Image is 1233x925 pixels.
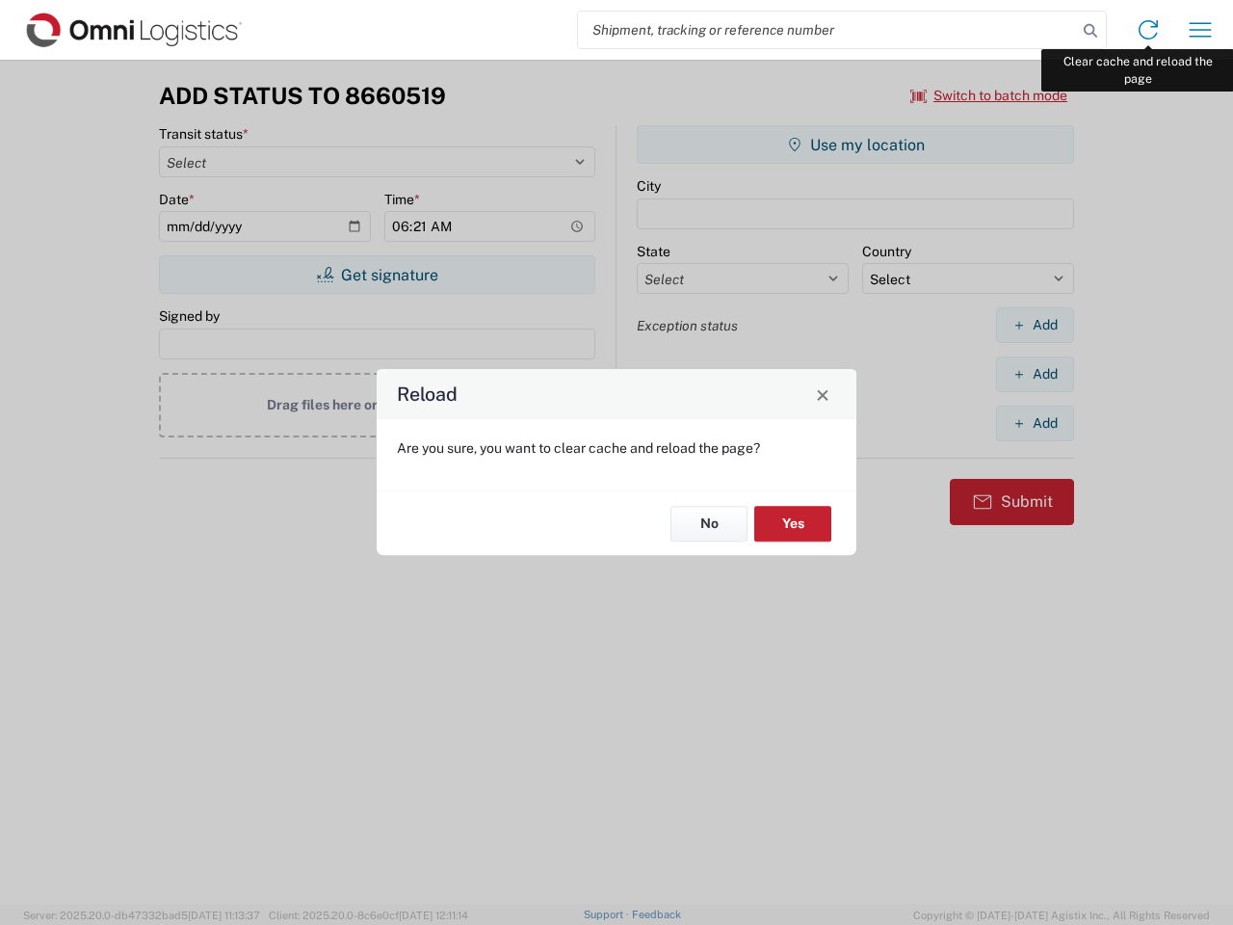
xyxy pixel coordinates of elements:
button: Yes [754,506,831,542]
input: Shipment, tracking or reference number [578,12,1077,48]
h4: Reload [397,381,458,409]
p: Are you sure, you want to clear cache and reload the page? [397,439,836,457]
button: Close [809,381,836,408]
button: No [670,506,748,542]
